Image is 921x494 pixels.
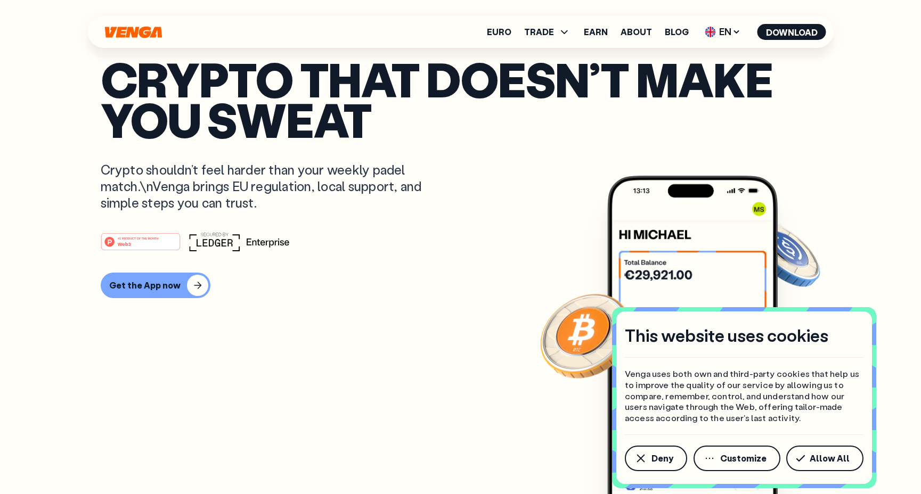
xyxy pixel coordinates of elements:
[665,28,689,36] a: Blog
[104,26,164,38] svg: Home
[538,287,634,383] img: Bitcoin
[524,26,571,38] span: TRADE
[584,28,608,36] a: Earn
[746,215,822,292] img: USDC coin
[101,59,821,140] p: Crypto that doesn’t make you sweat
[810,454,850,463] span: Allow All
[694,446,780,471] button: Customize
[705,27,716,37] img: flag-uk
[101,273,821,298] a: Get the App now
[625,446,687,471] button: Deny
[487,28,511,36] a: Euro
[651,454,673,463] span: Deny
[786,446,863,471] button: Allow All
[720,454,767,463] span: Customize
[118,237,158,240] tspan: #1 PRODUCT OF THE MONTH
[757,24,826,40] button: Download
[625,324,828,347] h4: This website uses cookies
[702,23,745,40] span: EN
[117,241,131,247] tspan: Web3
[101,239,181,253] a: #1 PRODUCT OF THE MONTHWeb3
[109,280,181,291] div: Get the App now
[101,273,210,298] button: Get the App now
[625,368,863,424] p: Venga uses both own and third-party cookies that help us to improve the quality of our service by...
[621,28,652,36] a: About
[524,28,554,36] span: TRADE
[101,161,437,211] p: Crypto shouldn’t feel harder than your weekly padel match.\nVenga brings EU regulation, local sup...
